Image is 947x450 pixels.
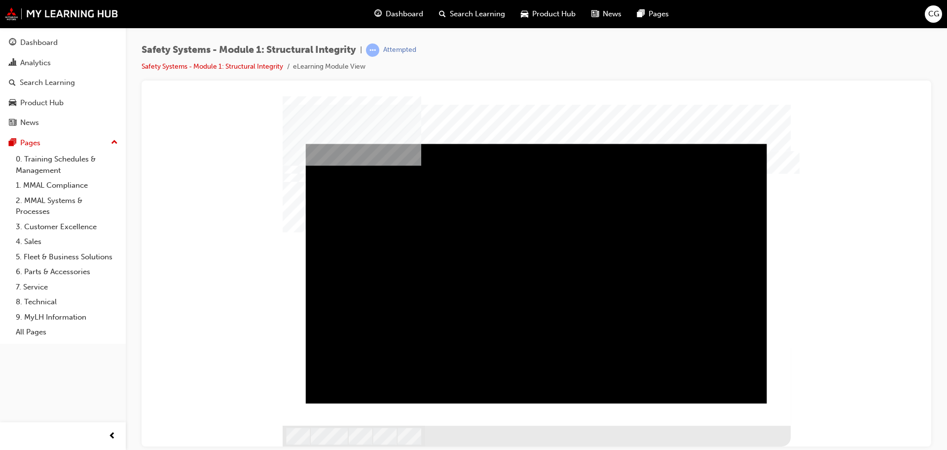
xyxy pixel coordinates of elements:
[386,8,423,20] span: Dashboard
[12,234,122,249] a: 4. Sales
[4,54,122,72] a: Analytics
[12,280,122,295] a: 7. Service
[5,7,118,20] img: mmal
[133,329,641,376] div: Image
[12,249,122,265] a: 5. Fleet & Business Solutions
[20,117,39,128] div: News
[293,61,365,73] li: eLearning Module View
[20,77,75,88] div: Search Learning
[9,39,16,47] span: guage-icon
[12,193,122,219] a: 2. MMAL Systems & Processes
[12,152,122,178] a: 0. Training Schedules & Management
[20,137,40,149] div: Pages
[4,134,122,152] button: Pages
[521,8,528,20] span: car-icon
[4,32,122,134] button: DashboardAnalyticsSearch LearningProduct HubNews
[532,8,576,20] span: Product Hub
[12,294,122,310] a: 8. Technical
[4,34,122,52] a: Dashboard
[383,45,416,55] div: Attempted
[156,47,618,307] div: Video
[637,8,645,20] span: pages-icon
[109,430,116,443] span: prev-icon
[374,8,382,20] span: guage-icon
[12,264,122,280] a: 6. Parts & Accessories
[12,310,122,325] a: 9. MyLH Information
[603,8,621,20] span: News
[9,99,16,108] span: car-icon
[20,97,64,109] div: Product Hub
[9,139,16,148] span: pages-icon
[513,4,583,24] a: car-iconProduct Hub
[649,8,669,20] span: Pages
[629,4,677,24] a: pages-iconPages
[142,44,356,56] span: Safety Systems - Module 1: Structural Integrity
[12,325,122,340] a: All Pages
[928,8,939,20] span: CG
[20,37,58,48] div: Dashboard
[439,8,446,20] span: search-icon
[366,4,431,24] a: guage-iconDashboard
[9,59,16,68] span: chart-icon
[12,219,122,235] a: 3. Customer Excellence
[583,4,629,24] a: news-iconNews
[591,8,599,20] span: news-icon
[4,94,122,112] a: Product Hub
[360,44,362,56] span: |
[366,43,379,57] span: learningRecordVerb_ATTEMPT-icon
[111,136,118,149] span: up-icon
[142,62,283,71] a: Safety Systems - Module 1: Structural Integrity
[12,178,122,193] a: 1. MMAL Compliance
[431,4,513,24] a: search-iconSearch Learning
[450,8,505,20] span: Search Learning
[4,74,122,92] a: Search Learning
[925,5,942,23] button: CG
[20,57,51,69] div: Analytics
[9,79,16,87] span: search-icon
[9,119,16,127] span: news-icon
[4,114,122,132] a: News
